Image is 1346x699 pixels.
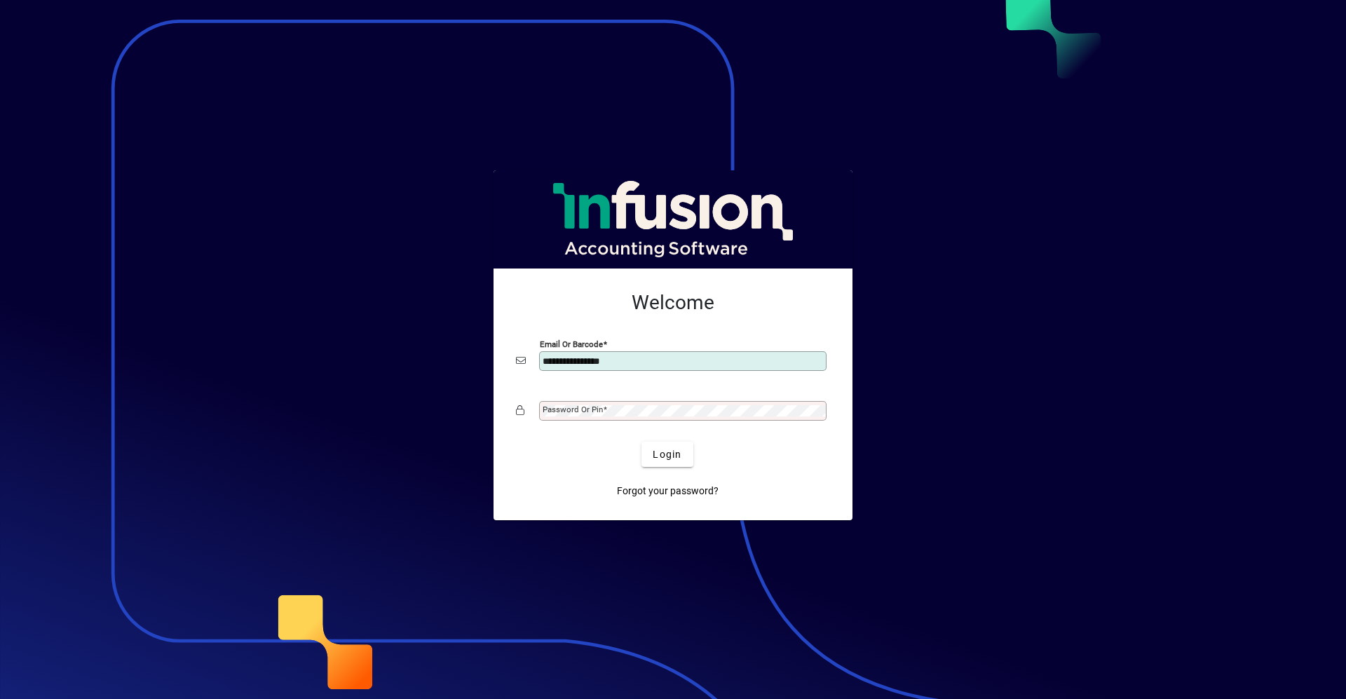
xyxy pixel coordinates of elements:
[641,442,693,467] button: Login
[540,339,603,349] mat-label: Email or Barcode
[611,478,724,503] a: Forgot your password?
[543,405,603,414] mat-label: Password or Pin
[653,447,681,462] span: Login
[516,291,830,315] h2: Welcome
[617,484,719,498] span: Forgot your password?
